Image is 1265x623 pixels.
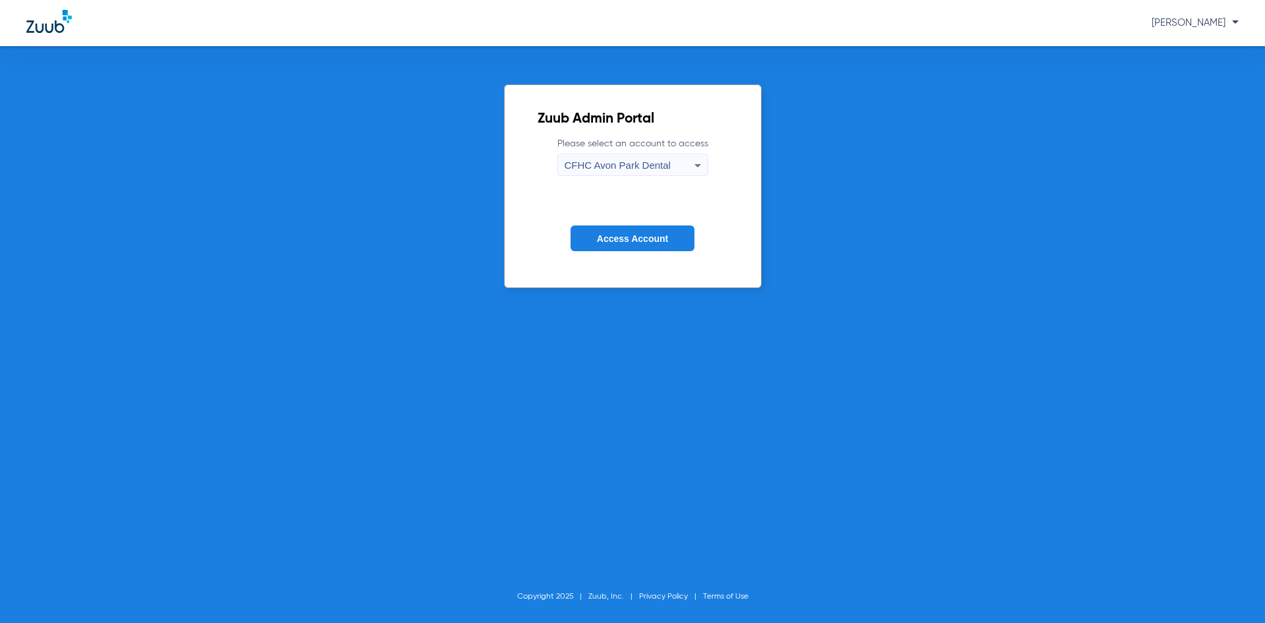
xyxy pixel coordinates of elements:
iframe: Chat Widget [1199,560,1265,623]
span: [PERSON_NAME] [1152,18,1239,28]
a: Privacy Policy [639,593,688,601]
button: Access Account [571,225,694,251]
li: Copyright 2025 [517,590,588,603]
h2: Zuub Admin Portal [538,113,728,126]
label: Please select an account to access [557,137,708,176]
img: Zuub Logo [26,10,72,33]
li: Zuub, Inc. [588,590,639,603]
span: Access Account [597,233,668,244]
span: CFHC Avon Park Dental [565,160,671,171]
a: Terms of Use [703,593,748,601]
